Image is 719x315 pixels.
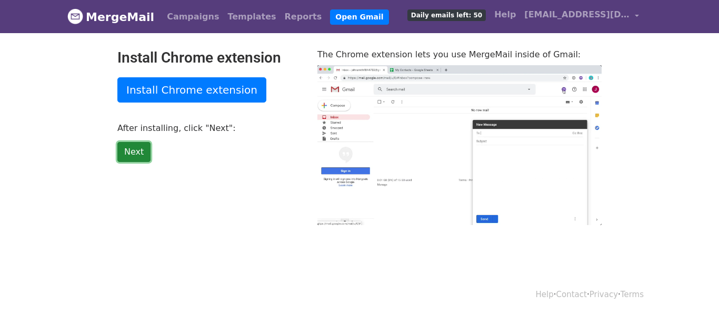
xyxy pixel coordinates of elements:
a: Privacy [590,290,618,299]
a: Next [117,142,151,162]
a: [EMAIL_ADDRESS][DOMAIN_NAME] [520,4,643,29]
a: Contact [556,290,587,299]
p: After installing, click "Next": [117,123,302,134]
a: MergeMail [67,6,154,28]
span: [EMAIL_ADDRESS][DOMAIN_NAME] [524,8,630,21]
span: Daily emails left: 50 [407,9,486,21]
a: Install Chrome extension [117,77,266,103]
a: Help [490,4,520,25]
img: MergeMail logo [67,8,83,24]
h2: Install Chrome extension [117,49,302,67]
a: Daily emails left: 50 [403,4,490,25]
iframe: Chat Widget [666,265,719,315]
a: Templates [223,6,280,27]
p: The Chrome extension lets you use MergeMail inside of Gmail: [317,49,602,60]
a: Terms [621,290,644,299]
a: Reports [281,6,326,27]
a: Open Gmail [330,9,388,25]
a: Help [536,290,554,299]
a: Campaigns [163,6,223,27]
